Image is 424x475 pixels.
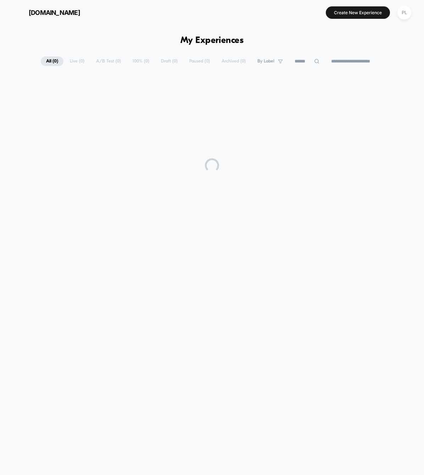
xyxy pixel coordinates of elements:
span: All ( 0 ) [41,56,63,66]
button: Create New Experience [326,6,390,19]
span: [DOMAIN_NAME] [29,9,80,16]
button: PL [395,5,413,20]
h1: My Experiences [180,36,244,46]
span: By Label [257,59,274,64]
button: [DOMAIN_NAME] [11,7,82,18]
div: PL [397,6,411,20]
